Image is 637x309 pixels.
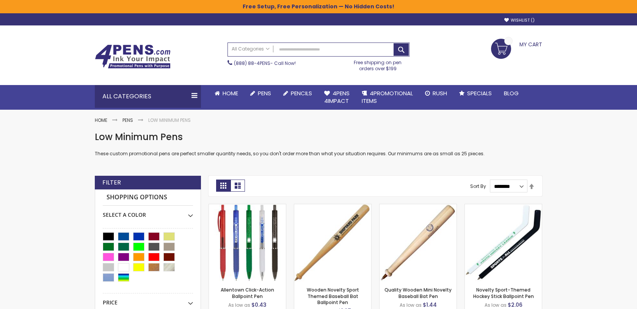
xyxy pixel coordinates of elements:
[234,60,270,66] a: (888) 88-4PENS
[228,302,250,308] span: As low as
[318,85,356,110] a: 4Pens4impact
[498,85,525,102] a: Blog
[251,301,267,309] span: $0.43
[223,89,238,97] span: Home
[103,293,193,306] div: Price
[103,206,193,219] div: Select A Color
[102,178,121,187] strong: Filter
[423,301,437,309] span: $1.44
[148,117,191,123] strong: Low Minimum Pens
[419,85,453,102] a: Rush
[95,117,107,123] a: Home
[216,180,231,192] strong: Grid
[485,302,507,308] span: As low as
[95,85,201,108] div: All Categories
[453,85,498,102] a: Specials
[467,89,492,97] span: Specials
[294,204,371,210] a: Wooden Novelty Sport Themed Baseball Bat Ballpoint Pen
[508,301,522,309] span: $2.06
[221,287,274,299] a: Allentown Click-Action Ballpoint Pen
[234,60,296,66] span: - Call Now!
[95,131,542,143] h1: Low Minimum Pens
[291,89,312,97] span: Pencils
[258,89,271,97] span: Pens
[433,89,447,97] span: Rush
[473,287,534,299] a: Novelty Sport-Themed Hockey Stick Ballpoint Pen
[384,287,452,299] a: Quality Wooden Mini Novelty Baseball Bat Pen
[470,183,486,189] label: Sort By
[465,204,542,210] a: Novelty Sport-Themed Hockey Stick Ballpoint Pen
[244,85,277,102] a: Pens
[380,204,457,281] img: Quality Wooden Mini Novelty Baseball Bat Pen
[380,204,457,210] a: Quality Wooden Mini Novelty Baseball Bat Pen
[294,204,371,281] img: Wooden Novelty Sport Themed Baseball Bat Ballpoint Pen
[346,57,410,72] div: Free shipping on pen orders over $199
[362,89,413,105] span: 4PROMOTIONAL ITEMS
[95,44,171,69] img: 4Pens Custom Pens and Promotional Products
[356,85,419,110] a: 4PROMOTIONALITEMS
[307,287,359,305] a: Wooden Novelty Sport Themed Baseball Bat Ballpoint Pen
[209,85,244,102] a: Home
[228,43,273,55] a: All Categories
[122,117,133,123] a: Pens
[209,204,286,210] a: Allentown Click-Action Ballpoint Pen
[504,89,519,97] span: Blog
[209,204,286,281] img: Allentown Click-Action Ballpoint Pen
[504,17,535,23] a: Wishlist
[103,189,193,206] strong: Shopping Options
[324,89,350,105] span: 4Pens 4impact
[400,302,422,308] span: As low as
[277,85,318,102] a: Pencils
[465,204,542,281] img: Novelty Sport-Themed Hockey Stick Ballpoint Pen
[95,131,542,157] div: These custom promotional pens are perfect smaller quantity needs, so you don't order more than wh...
[232,46,270,52] span: All Categories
